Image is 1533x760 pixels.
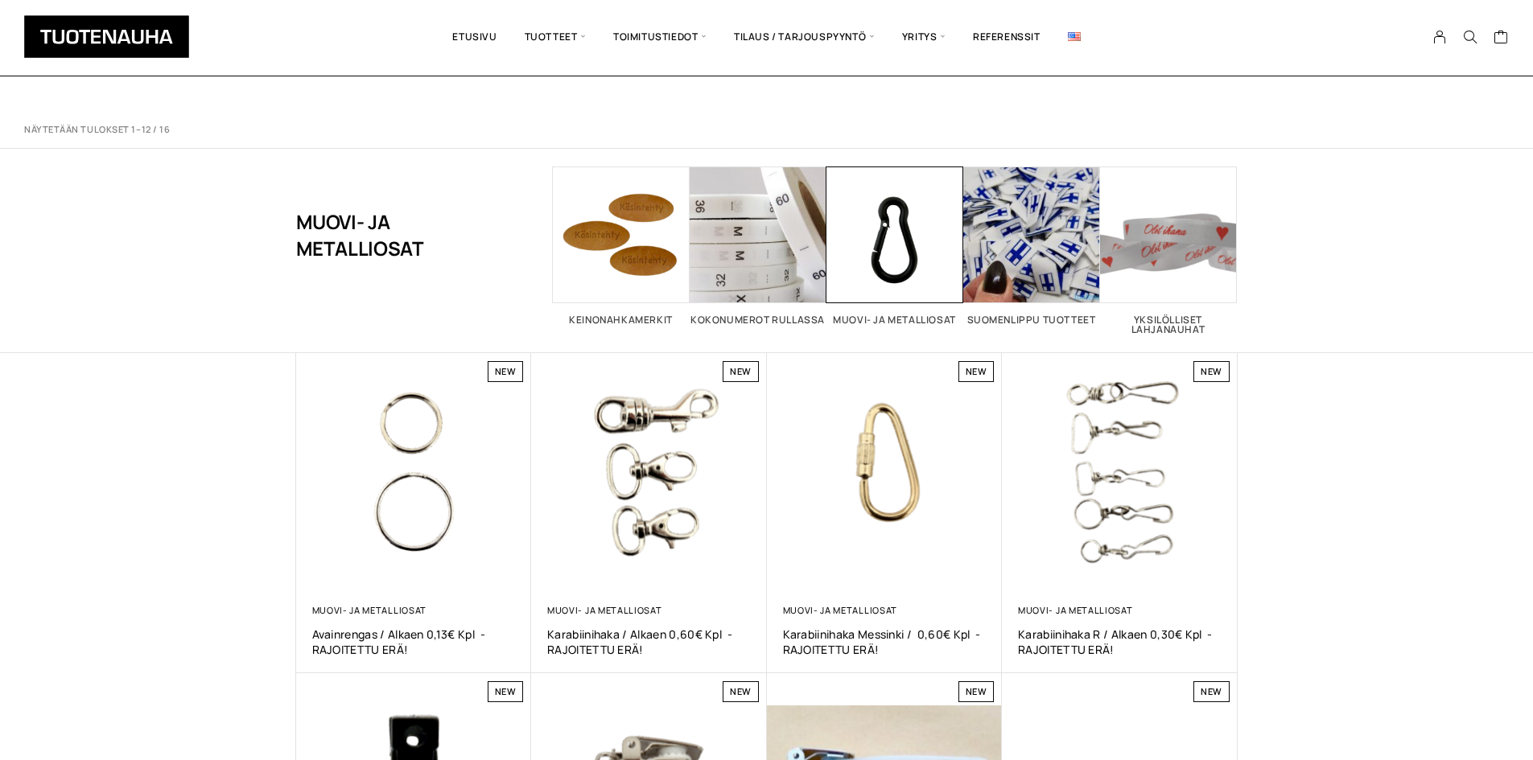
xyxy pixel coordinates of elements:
h2: Kokonumerot rullassa [690,315,826,325]
a: Visit product category Kokonumerot rullassa [690,166,826,325]
img: Tuotenauha Oy [24,15,189,59]
img: English [1068,32,1081,41]
h1: Muovi- ja metalliosat [296,166,472,303]
h2: Muovi- ja metalliosat [826,315,963,325]
button: Search [1455,30,1486,44]
span: Yritys [888,10,959,64]
a: Muovi- ja metalliosat [1018,604,1132,616]
a: Cart [1494,29,1509,48]
a: Muovi- ja metalliosat [312,604,427,616]
h2: Keinonahkamerkit [553,315,690,325]
a: Visit product category Suomenlippu tuotteet [963,166,1100,325]
p: Näytetään tulokset 1–12 / 16 [24,124,170,136]
h2: Suomenlippu tuotteet [963,315,1100,325]
h2: Yksilölliset lahjanauhat [1100,315,1237,335]
a: Karabiinihaka R / alkaen 0,30€ kpl -RAJOITETTU ERÄ! [1018,626,1222,657]
a: Visit product category Muovi- ja metalliosat [826,166,963,325]
a: Referenssit [959,10,1054,64]
a: Etusivu [439,10,510,64]
a: Visit product category Yksilölliset lahjanauhat [1100,166,1237,335]
span: Tuotteet [511,10,600,64]
a: Avainrengas / alkaen 0,13€ kpl -RAJOITETTU ERÄ! [312,626,516,657]
a: Muovi- ja metalliosat [783,604,897,616]
a: Muovi- ja metalliosat [547,604,661,616]
a: My Account [1424,30,1456,44]
span: Toimitustiedot [600,10,720,64]
a: Visit product category Keinonahkamerkit [553,166,690,325]
a: Karabiinihaka / alkaen 0,60€ kpl -RAJOITETTU ERÄ! [547,626,751,657]
a: Karabiinihaka messinki / 0,60€ kpl -RAJOITETTU ERÄ! [783,626,987,657]
span: Tilaus / Tarjouspyyntö [720,10,888,64]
